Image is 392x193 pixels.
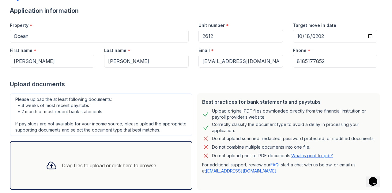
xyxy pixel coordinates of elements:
label: Property [10,22,28,28]
iframe: chat widget [366,169,386,187]
div: Do not combine multiple documents into one file. [212,143,310,151]
label: Target move in date [293,22,336,28]
a: [EMAIL_ADDRESS][DOMAIN_NAME] [206,168,277,173]
div: Do not upload scanned, redacted, password protected, or modified documents. [212,135,375,142]
p: For additional support, review our , start a chat with us below, or email us at [202,162,375,174]
div: Upload documents [10,80,382,88]
label: First name [10,47,32,54]
label: Last name [104,47,126,54]
div: Upload original PDF files downloaded directly from the financial institution or payroll provider’... [212,108,375,120]
label: Unit number [198,22,225,28]
div: Correctly classify the document type to avoid a delay in processing your application. [212,121,375,134]
div: Best practices for bank statements and paystubs [202,98,375,106]
div: Drag files to upload or click here to browse [62,162,156,169]
a: What is print-to-pdf? [291,153,333,158]
label: Phone [293,47,307,54]
div: Please upload the at least following documents: • 4 weeks of most recent paystubs • 2 month of mo... [10,93,192,136]
div: Application information [10,6,382,15]
p: Do not upload print-to-PDF documents. [212,153,333,159]
label: Email [198,47,210,54]
a: FAQ [270,162,278,167]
